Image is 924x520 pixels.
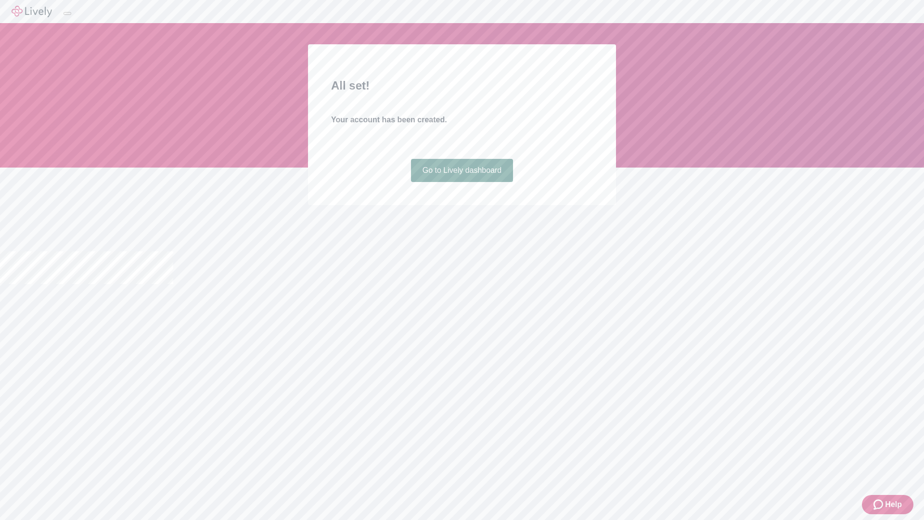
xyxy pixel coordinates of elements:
[331,114,593,126] h4: Your account has been created.
[885,499,902,510] span: Help
[12,6,52,17] img: Lively
[862,495,913,514] button: Zendesk support iconHelp
[331,77,593,94] h2: All set!
[411,159,513,182] a: Go to Lively dashboard
[873,499,885,510] svg: Zendesk support icon
[64,12,71,15] button: Log out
